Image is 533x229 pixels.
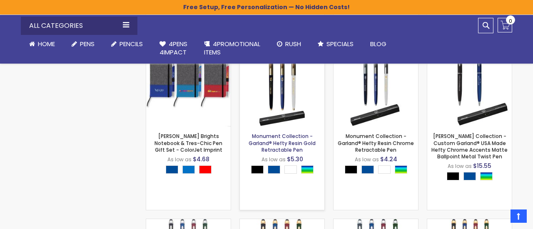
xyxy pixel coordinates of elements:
div: Dark Blue [166,165,178,174]
img: Monument Collection - Garland® Hefty Resin Gold Retractable Pen [240,42,324,127]
a: Pens [63,35,103,53]
span: Blog [370,39,386,48]
div: Select A Color [166,165,216,176]
span: As low as [355,156,379,163]
div: Blue Light [182,165,195,174]
div: Select A Color [345,165,411,176]
span: Home [38,39,55,48]
a: 4Pens4impact [151,35,196,62]
a: Specials [309,35,362,53]
a: Personalized Garland® USA Made Hefty Chrome Accents Matte Ballpoint Metal Twist Stylus Pen [334,219,418,226]
a: Monument Collection - Garland® Hefty Resin Gold Retractable Pen [249,133,316,153]
span: As low as [167,156,192,163]
div: White [284,165,297,174]
a: Monument Collection - Garland® Hefty Resin Chrome Retractable Pen [338,133,414,153]
span: $5.30 [287,155,303,163]
span: Pencils [120,39,143,48]
div: All Categories [21,17,137,35]
a: 4PROMOTIONALITEMS [196,35,269,62]
span: As low as [448,163,472,170]
div: White [378,165,391,174]
a: Rush [269,35,309,53]
div: Dark Blue [268,165,280,174]
img: Monument Collection - Garland® Hefty Resin Chrome Retractable Pen [334,42,418,127]
a: [PERSON_NAME] Brights Notebook & Tres-Chic Pen Gift Set - ColorJet Imprint [154,133,222,153]
div: Select A Color [251,165,318,176]
div: Assorted [395,165,407,174]
a: Promotional Garland® USA Made Hefty Chrome Accents High Gloss Ballpoint Metal Twist Stylus Pen [146,219,231,226]
div: Black [345,165,357,174]
span: As low as [262,156,286,163]
a: Blog [362,35,395,53]
span: 4PROMOTIONAL ITEMS [204,39,260,57]
img: Twain Brights Notebook & Tres-Chic Pen Gift Set - ColorJet Imprint [146,42,231,127]
span: Specials [326,39,354,48]
span: Pens [80,39,95,48]
span: $15.55 [473,162,491,170]
span: $4.68 [193,155,209,163]
a: 0 [498,18,512,32]
a: Pencils [103,35,151,53]
a: [PERSON_NAME] Collection - Custom Garland® USA Made Hefty Chrome Accents Matte Ballpoint Metal Tw... [431,133,508,160]
img: Hamilton Collection - Custom Garland® USA Made Hefty Chrome Accents Matte Ballpoint Metal Twist Pen [427,42,512,127]
span: $4.24 [380,155,397,163]
span: 4Pens 4impact [159,39,187,57]
div: Black [251,165,264,174]
div: Red [199,165,212,174]
div: Dark Blue [361,165,374,174]
a: Home [21,35,63,53]
span: 0 [509,17,512,25]
a: Promotional Garland® USA Made Hefty Gold Accents High Gloss Ballpoint Metal Twist Stylus Pen [240,219,324,226]
div: Assorted [301,165,314,174]
span: Rush [285,39,301,48]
